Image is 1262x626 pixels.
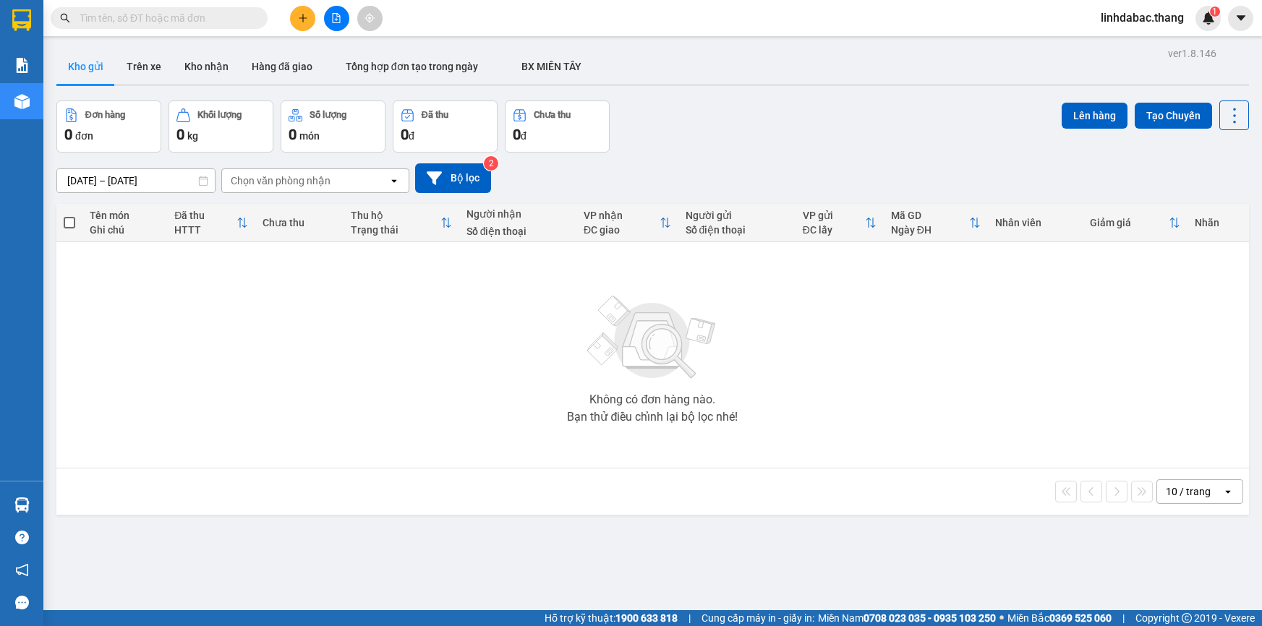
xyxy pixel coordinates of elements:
[115,49,173,84] button: Trên xe
[466,226,569,237] div: Số điện thoại
[324,6,349,31] button: file-add
[1166,484,1211,499] div: 10 / trang
[702,610,814,626] span: Cung cấp máy in - giấy in:
[422,110,448,120] div: Đã thu
[14,94,30,109] img: warehouse-icon
[310,110,346,120] div: Số lượng
[891,224,969,236] div: Ngày ĐH
[1049,612,1112,624] strong: 0369 525 060
[281,100,385,153] button: Số lượng0món
[346,61,478,72] span: Tổng hợp đơn tạo trong ngày
[364,13,375,23] span: aim
[12,9,31,31] img: logo-vxr
[231,173,331,188] div: Chọn văn phòng nhận
[15,531,29,544] span: question-circle
[80,10,250,26] input: Tìm tên, số ĐT hoặc mã đơn
[174,210,236,221] div: Đã thu
[56,100,161,153] button: Đơn hàng0đơn
[818,610,996,626] span: Miền Nam
[56,49,115,84] button: Kho gửi
[15,563,29,577] span: notification
[505,100,610,153] button: Chưa thu0đ
[169,100,273,153] button: Khối lượng0kg
[15,596,29,609] span: message
[1195,217,1242,228] div: Nhãn
[484,156,498,171] sup: 2
[176,126,184,143] span: 0
[289,126,297,143] span: 0
[688,610,691,626] span: |
[1083,204,1188,242] th: Toggle SortBy
[409,130,414,142] span: đ
[1122,610,1125,626] span: |
[197,110,242,120] div: Khối lượng
[393,100,498,153] button: Đã thu0đ
[298,13,308,23] span: plus
[615,612,678,624] strong: 1900 633 818
[1228,6,1253,31] button: caret-down
[60,13,70,23] span: search
[14,497,30,513] img: warehouse-icon
[263,217,336,228] div: Chưa thu
[299,130,320,142] span: món
[1212,7,1217,17] span: 1
[686,224,788,236] div: Số điện thoại
[351,224,440,236] div: Trạng thái
[1202,12,1215,25] img: icon-new-feature
[576,204,678,242] th: Toggle SortBy
[290,6,315,31] button: plus
[513,126,521,143] span: 0
[567,411,738,423] div: Bạn thử điều chỉnh lại bộ lọc nhé!
[1235,12,1248,25] span: caret-down
[1182,613,1192,623] span: copyright
[357,6,383,31] button: aim
[75,130,93,142] span: đơn
[521,130,526,142] span: đ
[240,49,324,84] button: Hàng đã giao
[1135,103,1212,129] button: Tạo Chuyến
[1168,46,1216,61] div: ver 1.8.146
[891,210,969,221] div: Mã GD
[803,224,865,236] div: ĐC lấy
[995,217,1075,228] div: Nhân viên
[351,210,440,221] div: Thu hộ
[1090,217,1169,228] div: Giảm giá
[1222,486,1234,497] svg: open
[85,110,125,120] div: Đơn hàng
[90,224,160,236] div: Ghi chú
[1007,610,1112,626] span: Miền Bắc
[686,210,788,221] div: Người gửi
[388,175,400,186] svg: open
[580,287,725,388] img: svg+xml;base64,PHN2ZyBjbGFzcz0ibGlzdC1wbHVnX19zdmciIHhtbG5zPSJodHRwOi8vd3d3LnczLm9yZy8yMDAwL3N2Zy...
[999,615,1004,621] span: ⚪️
[466,208,569,220] div: Người nhận
[415,163,491,193] button: Bộ lọc
[344,204,459,242] th: Toggle SortBy
[187,130,198,142] span: kg
[1089,9,1195,27] span: linhdabac.thang
[173,49,240,84] button: Kho nhận
[796,204,884,242] th: Toggle SortBy
[584,210,660,221] div: VP nhận
[57,169,215,192] input: Select a date range.
[864,612,996,624] strong: 0708 023 035 - 0935 103 250
[331,13,341,23] span: file-add
[1062,103,1127,129] button: Lên hàng
[589,394,715,406] div: Không có đơn hàng nào.
[90,210,160,221] div: Tên món
[64,126,72,143] span: 0
[174,224,236,236] div: HTTT
[534,110,571,120] div: Chưa thu
[14,58,30,73] img: solution-icon
[545,610,678,626] span: Hỗ trợ kỹ thuật:
[803,210,865,221] div: VP gửi
[1210,7,1220,17] sup: 1
[584,224,660,236] div: ĐC giao
[521,61,581,72] span: BX MIỀN TÂY
[401,126,409,143] span: 0
[884,204,988,242] th: Toggle SortBy
[167,204,255,242] th: Toggle SortBy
